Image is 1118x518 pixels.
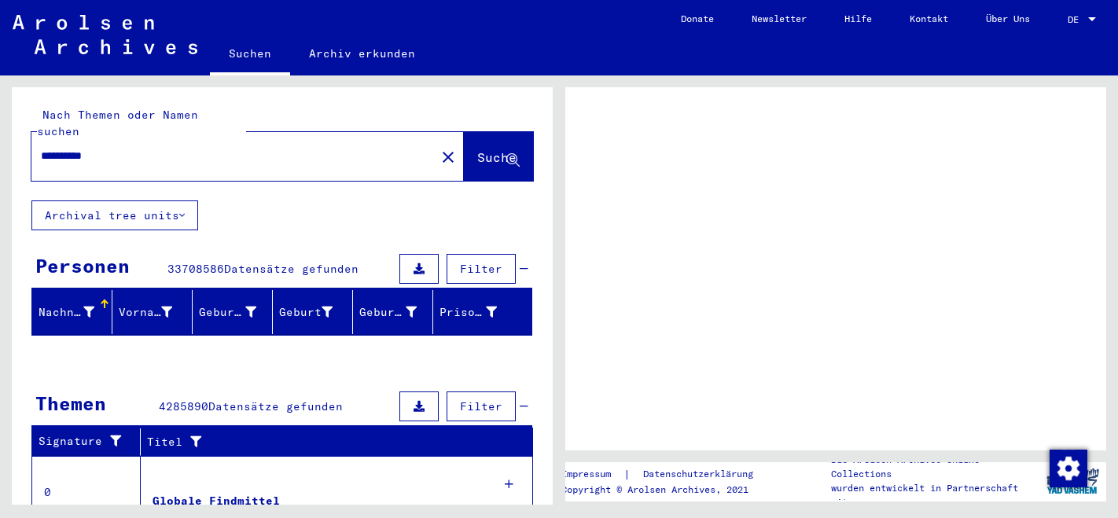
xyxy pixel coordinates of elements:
div: Nachname [39,299,114,325]
div: Geburtsname [199,304,256,321]
div: Prisoner # [439,304,497,321]
img: Arolsen_neg.svg [13,15,197,54]
mat-header-cell: Geburtsdatum [353,290,433,334]
span: Datensätze gefunden [224,262,359,276]
div: Geburtsdatum [359,304,417,321]
p: Copyright © Arolsen Archives, 2021 [561,483,772,497]
button: Filter [447,254,516,284]
mat-icon: close [439,148,458,167]
button: Archival tree units [31,200,198,230]
p: Die Arolsen Archives Online-Collections [831,453,1039,481]
mat-label: Nach Themen oder Namen suchen [37,108,198,138]
div: Geburtsdatum [359,299,436,325]
div: Signature [39,433,128,450]
div: Themen [35,389,106,417]
div: Geburt‏ [279,299,352,325]
div: Vorname [119,299,192,325]
mat-header-cell: Geburt‏ [273,290,353,334]
div: Nachname [39,304,94,321]
p: wurden entwickelt in Partnerschaft mit [831,481,1039,509]
span: Suche [477,149,517,165]
button: Clear [432,141,464,172]
span: Datensätze gefunden [208,399,343,413]
div: Geburtsname [199,299,276,325]
span: Filter [460,399,502,413]
span: 4285890 [159,399,208,413]
a: Suchen [210,35,290,75]
img: Zustimmung ändern [1050,450,1087,487]
span: 33708586 [167,262,224,276]
div: | [561,466,772,483]
mat-header-cell: Vorname [112,290,193,334]
div: Prisoner # [439,299,517,325]
div: Globale Findmittel [153,493,280,509]
a: Impressum [561,466,623,483]
a: Archiv erkunden [290,35,434,72]
div: Zustimmung ändern [1049,449,1087,487]
button: Filter [447,391,516,421]
mat-header-cell: Geburtsname [193,290,273,334]
a: Datenschutzerklärung [631,466,772,483]
div: Signature [39,429,144,454]
div: Titel [147,434,502,450]
div: Geburt‏ [279,304,333,321]
div: Personen [35,252,130,280]
div: Titel [147,429,517,454]
span: Filter [460,262,502,276]
div: Vorname [119,304,172,321]
mat-header-cell: Nachname [32,290,112,334]
button: Suche [464,132,533,181]
img: yv_logo.png [1043,461,1102,501]
mat-header-cell: Prisoner # [433,290,531,334]
span: DE [1068,14,1085,25]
